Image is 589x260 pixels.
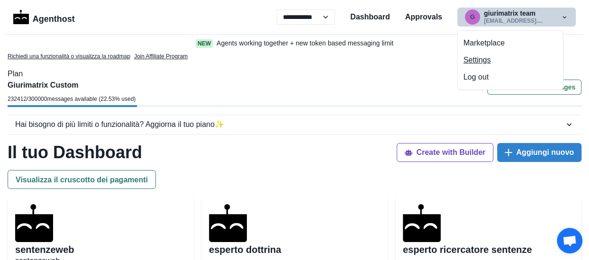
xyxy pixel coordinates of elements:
img: Logo [13,10,29,24]
p: 232412 / 300000 messages available ( 22.53 % used) [8,95,136,103]
p: Agenthost [33,9,75,26]
button: Log out [458,69,563,86]
a: Join Affiliate Program [134,52,188,61]
a: Approvals [405,11,442,23]
div: Aprire la chat [557,228,582,253]
button: Create with Builder [397,143,493,162]
div: Hai bisogno di più limiti o funzionalità? Aggiorna il tuo piano ✨ [15,119,564,130]
button: Aggiungi nuovo [497,143,581,162]
img: agenthostmascotdark.ico [209,204,247,242]
span: New [196,39,213,48]
button: Marketplace [458,35,563,52]
button: Hai bisogno di più limiti o funzionalità? Aggiorna il tuo piano✨ [8,115,581,134]
a: Richiedi una funzionalità o visualizza la roadmap [8,52,130,61]
button: Visualizza il cruscotto dei pagamenti [8,170,156,189]
h1: Il tuo Dashboard [8,142,142,162]
a: NewAgents working together + new token based messaging limit [176,38,414,48]
a: Purchase more messages [487,80,581,105]
a: LogoAgenthost [13,9,75,26]
h2: sentenzeweb [15,244,74,255]
button: Settings [458,52,563,69]
p: Plan [8,68,581,80]
button: giurimatrix@gmail.comgiurimatrix team[EMAIL_ADDRESS].... [457,8,576,27]
h2: esperto dottrina [209,244,281,255]
img: agenthostmascotdark.ico [15,204,53,242]
h2: esperto ricercatore sentenze [403,244,532,255]
p: Agents working together + new token based messaging limit [217,38,393,48]
img: agenthostmascotdark.ico [403,204,441,242]
a: Dashboard [350,11,390,23]
p: Giurimatrix Custom [8,80,136,91]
